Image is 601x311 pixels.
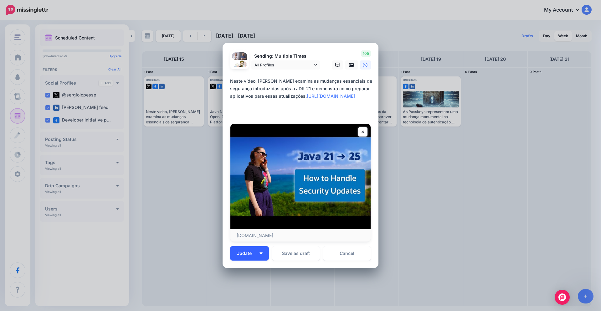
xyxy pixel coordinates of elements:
[323,246,371,261] a: Cancel
[239,52,247,60] img: 404938064_7577128425634114_8114752557348925942_n-bsa142071.jpg
[232,60,247,75] img: QppGEvPG-82148.jpg
[230,77,374,100] div: Neste vídeo, [PERSON_NAME] examina as mudanças essenciais de segurança introduzidas após o JDK 21...
[232,52,239,60] img: 1752537510561-67863.png
[230,246,269,261] button: Update
[236,251,256,256] span: Update
[361,50,371,57] span: 105
[555,290,570,305] div: Open Intercom Messenger
[254,62,313,68] span: All Profiles
[251,53,320,60] p: Sending: Multiple Times
[237,233,364,238] p: [DOMAIN_NAME]
[272,246,320,261] button: Save as draft
[251,60,320,70] a: All Profiles
[259,252,263,254] img: arrow-down-white.png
